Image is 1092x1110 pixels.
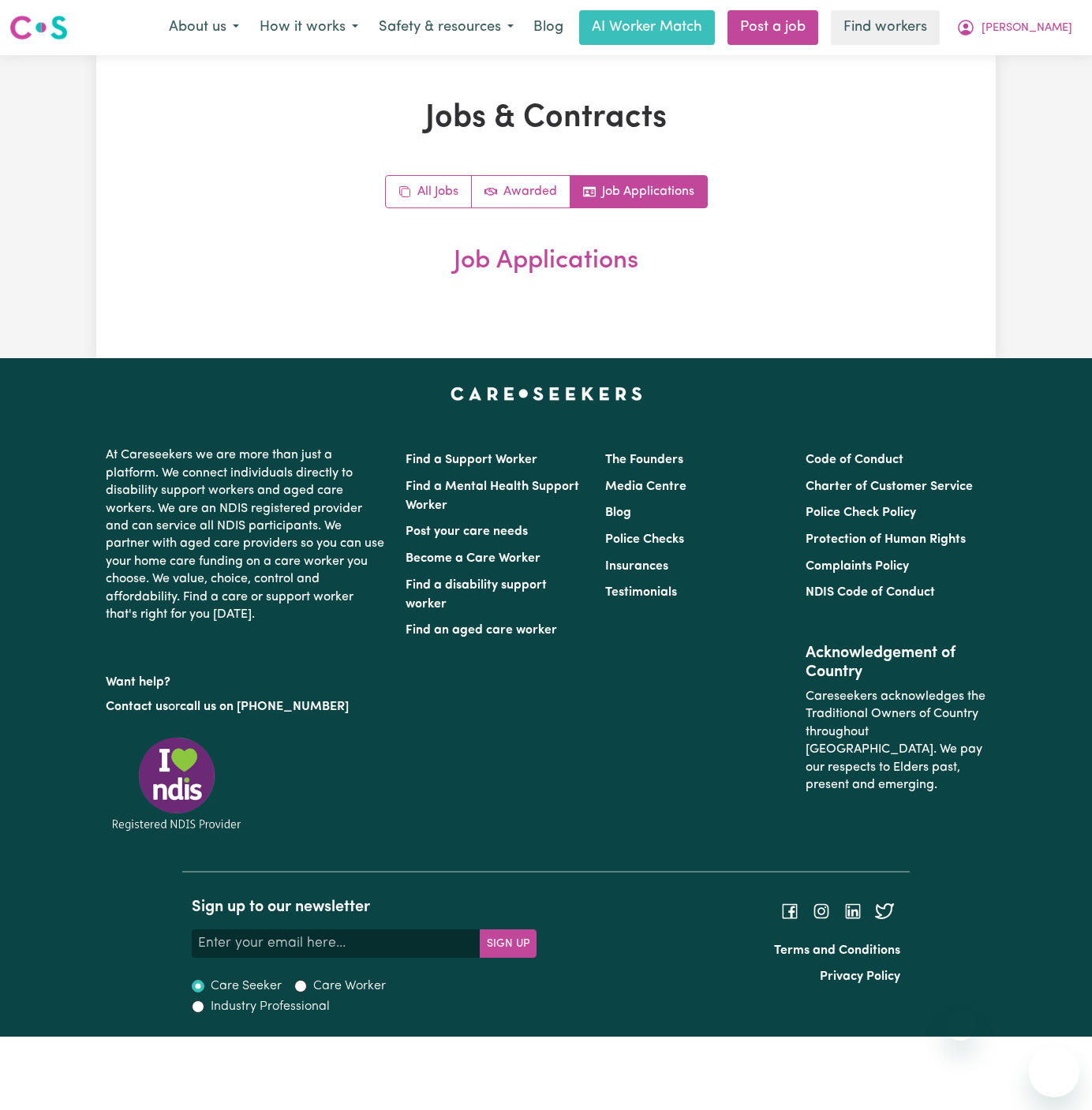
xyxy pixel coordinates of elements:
a: Complaints Policy [806,560,909,573]
a: Find a Support Worker [406,454,537,466]
h2: Sign up to our newsletter [192,898,537,917]
a: Careseekers logo [9,9,68,46]
a: Find a disability support worker [406,579,547,611]
iframe: Close message [944,1009,976,1041]
a: Become a Care Worker [406,552,540,565]
a: Blog [524,10,573,45]
a: Code of Conduct [806,454,903,466]
a: NDIS Code of Conduct [806,586,935,599]
a: Testimonials [605,586,677,599]
a: Follow Careseekers on Twitter [875,905,894,918]
h2: Job Applications [181,246,911,276]
button: My Account [946,11,1083,44]
a: Follow Careseekers on Instagram [812,905,831,918]
a: Terms and Conditions [774,944,900,957]
img: Careseekers logo [9,13,68,42]
a: The Founders [605,454,683,466]
label: Industry Professional [211,997,330,1016]
a: All jobs [386,176,472,207]
a: Post a job [727,10,818,45]
span: [PERSON_NAME] [982,20,1072,37]
button: About us [159,11,249,44]
p: Careseekers acknowledges the Traditional Owners of Country throughout [GEOGRAPHIC_DATA]. We pay o... [806,682,986,800]
a: Privacy Policy [820,970,900,983]
p: At Careseekers we are more than just a platform. We connect individuals directly to disability su... [106,440,387,630]
button: Safety & resources [368,11,524,44]
a: Insurances [605,560,668,573]
a: call us on [PHONE_NUMBER] [180,701,349,713]
a: Careseekers home page [451,387,642,399]
img: Registered NDIS provider [106,734,248,833]
a: Find workers [831,10,940,45]
a: Police Check Policy [806,506,916,519]
a: Find a Mental Health Support Worker [406,480,579,512]
a: Active jobs [472,176,570,207]
p: or [106,692,387,722]
label: Care Worker [313,977,386,996]
a: Post your care needs [406,525,528,538]
a: Contact us [106,701,168,713]
h2: Acknowledgement of Country [806,644,986,682]
label: Care Seeker [211,977,282,996]
a: Protection of Human Rights [806,533,966,546]
button: Subscribe [480,929,537,958]
a: Find an aged care worker [406,624,557,637]
a: Media Centre [605,480,686,493]
iframe: Button to launch messaging window [1029,1047,1079,1097]
button: How it works [249,11,368,44]
a: Job applications [570,176,707,207]
a: Police Checks [605,533,684,546]
a: Follow Careseekers on Facebook [780,905,799,918]
p: Want help? [106,667,387,691]
a: AI Worker Match [579,10,715,45]
input: Enter your email here... [192,929,481,958]
h1: Jobs & Contracts [181,99,911,137]
a: Follow Careseekers on LinkedIn [843,905,862,918]
a: Charter of Customer Service [806,480,973,493]
a: Blog [605,506,631,519]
